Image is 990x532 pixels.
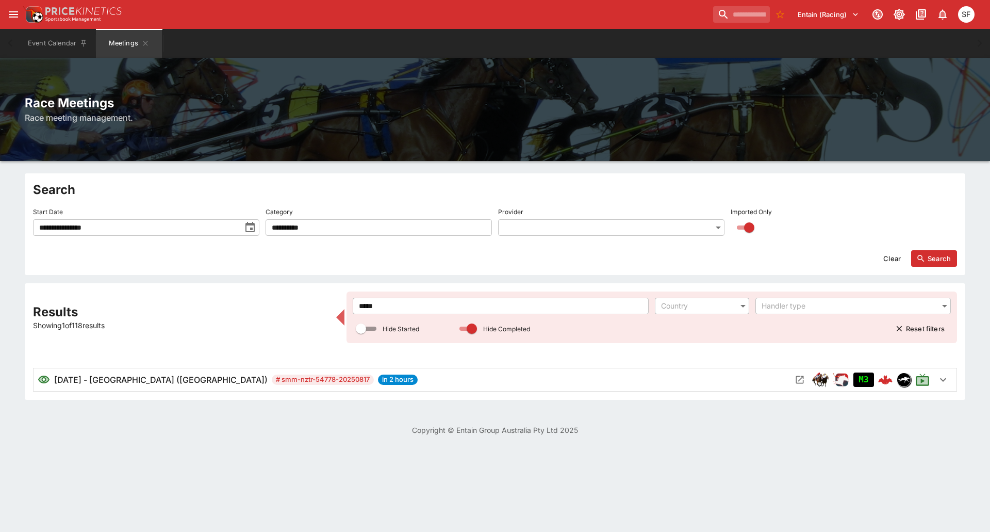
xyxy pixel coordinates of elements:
div: horse_racing [812,372,829,388]
button: Meetings [96,29,162,58]
button: No Bookmarks [772,6,788,23]
h6: [DATE] - [GEOGRAPHIC_DATA] ([GEOGRAPHIC_DATA]) [54,374,268,386]
img: PriceKinetics [45,7,122,15]
button: Event Calendar [22,29,94,58]
img: Sportsbook Management [45,17,101,22]
p: Category [266,207,293,216]
button: Reset filters [889,320,951,337]
img: PriceKinetics Logo [23,4,43,25]
button: Select Tenant [791,6,865,23]
button: Open Meeting [791,372,808,388]
p: Imported Only [731,207,772,216]
img: horse_racing.png [812,372,829,388]
p: Showing 1 of 118 results [33,320,330,331]
h2: Search [33,182,957,198]
img: nztr.png [897,373,911,386]
button: toggle date time picker [241,218,259,237]
img: racing.png [833,372,849,388]
div: ParallelRacing Handler [833,372,849,388]
button: Notifications [933,5,952,24]
button: Connected to PK [868,5,887,24]
button: Documentation [912,5,930,24]
img: logo-cerberus--red.svg [878,373,893,387]
div: Imported to Jetbet as OPEN [853,373,874,387]
input: search [713,6,770,23]
button: Sugaluopea Filipaina [955,3,978,26]
h2: Results [33,304,330,320]
button: Search [911,250,957,267]
span: in 2 hours [378,375,418,385]
div: Country [661,301,733,311]
h6: Race meeting management. [25,111,965,124]
h2: Race Meetings [25,95,965,111]
div: Handler type [762,301,934,311]
svg: Visible [38,374,50,386]
span: # smm-nztr-54778-20250817 [272,375,374,385]
button: Clear [877,250,907,267]
button: Toggle light/dark mode [890,5,909,24]
svg: Live [915,373,930,387]
p: Hide Started [383,325,419,333]
button: open drawer [4,5,23,24]
p: Start Date [33,207,63,216]
div: Sugaluopea Filipaina [958,6,975,23]
div: nztr [897,373,911,387]
p: Hide Completed [483,325,530,333]
p: Provider [498,207,523,216]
